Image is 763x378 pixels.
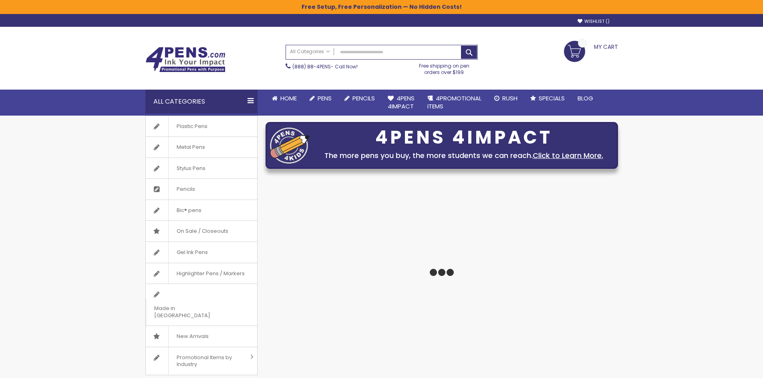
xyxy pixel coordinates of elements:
span: - Call Now! [292,63,358,70]
span: Metal Pens [168,137,213,158]
span: All Categories [290,48,330,55]
a: Pens [303,90,338,107]
span: Pens [318,94,332,102]
a: All Categories [286,45,334,58]
a: Specials [524,90,571,107]
a: Pencils [146,179,257,200]
a: (888) 88-4PENS [292,63,331,70]
span: 4Pens 4impact [388,94,415,110]
span: New Arrivals [168,326,217,347]
div: 4PENS 4IMPACT [314,129,614,146]
a: 4Pens4impact [381,90,421,116]
div: The more pens you buy, the more students we can reach. [314,150,614,161]
span: Plastic Pens [168,116,215,137]
a: Click to Learn More. [533,150,603,160]
a: On Sale / Closeouts [146,221,257,242]
a: Wishlist [578,18,610,24]
span: Stylus Pens [168,158,213,179]
a: Pencils [338,90,381,107]
span: 4PROMOTIONAL ITEMS [427,94,481,110]
a: Rush [488,90,524,107]
span: Gel Ink Pens [168,242,216,263]
a: Made in [GEOGRAPHIC_DATA] [146,284,257,326]
span: Made in [GEOGRAPHIC_DATA] [146,298,237,326]
span: Pencils [168,179,203,200]
div: Free shipping on pen orders over $199 [411,60,478,76]
img: 4Pens Custom Pens and Promotional Products [145,47,225,72]
a: New Arrivals [146,326,257,347]
a: Promotional Items by Industry [146,347,257,375]
div: All Categories [145,90,258,114]
a: Bic® pens [146,200,257,221]
span: Highlighter Pens / Markers [168,263,253,284]
img: four_pen_logo.png [270,127,310,164]
span: Rush [502,94,517,102]
a: Highlighter Pens / Markers [146,263,257,284]
span: Promotional Items by Industry [168,347,248,375]
span: On Sale / Closeouts [168,221,236,242]
span: Specials [539,94,565,102]
span: Bic® pens [168,200,209,221]
a: Plastic Pens [146,116,257,137]
a: Gel Ink Pens [146,242,257,263]
a: Home [266,90,303,107]
a: Metal Pens [146,137,257,158]
span: Home [280,94,297,102]
span: Pencils [352,94,375,102]
span: Blog [578,94,593,102]
a: Stylus Pens [146,158,257,179]
a: 4PROMOTIONALITEMS [421,90,488,116]
a: Blog [571,90,600,107]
